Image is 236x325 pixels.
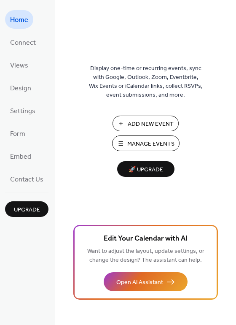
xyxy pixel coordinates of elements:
a: Views [5,56,33,74]
span: Display one-time or recurring events, sync with Google, Outlook, Zoom, Eventbrite, Wix Events or ... [89,64,203,100]
a: Home [5,10,33,29]
a: Form [5,124,30,143]
button: Upgrade [5,201,48,217]
span: Embed [10,150,31,164]
span: Connect [10,36,36,50]
a: Design [5,79,36,97]
button: 🚀 Upgrade [117,161,174,177]
button: Manage Events [112,135,180,151]
span: 🚀 Upgrade [122,164,169,176]
a: Embed [5,147,36,165]
a: Contact Us [5,170,48,188]
span: Add New Event [128,120,174,129]
span: Want to adjust the layout, update settings, or change the design? The assistant can help. [87,246,204,266]
a: Connect [5,33,41,51]
button: Open AI Assistant [104,272,188,291]
span: Edit Your Calendar with AI [104,233,188,245]
span: Form [10,127,25,141]
span: Open AI Assistant [116,278,163,287]
a: Settings [5,101,40,120]
span: Views [10,59,28,73]
span: Contact Us [10,173,43,187]
span: Upgrade [14,206,40,214]
button: Add New Event [113,116,179,131]
span: Settings [10,105,35,118]
span: Design [10,82,31,95]
span: Home [10,14,28,27]
span: Manage Events [127,140,174,149]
